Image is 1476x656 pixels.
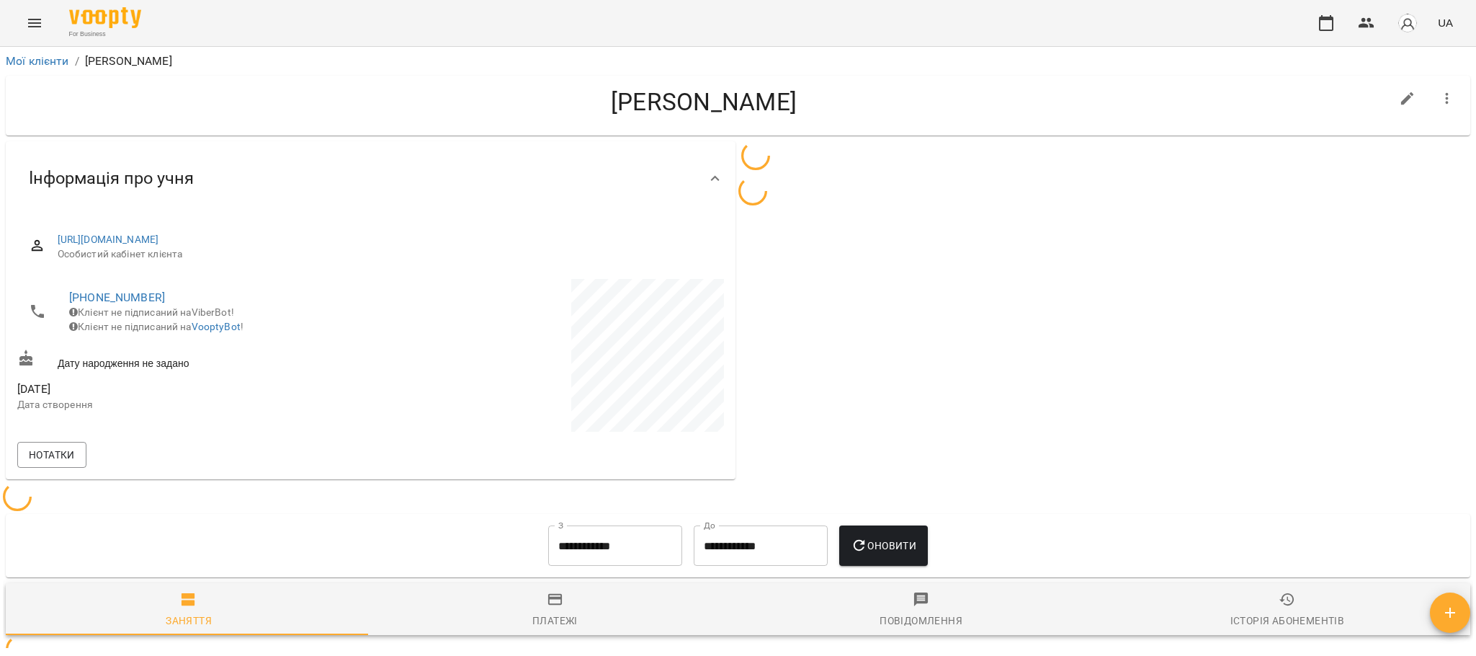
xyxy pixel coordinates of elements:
[1432,9,1459,36] button: UA
[58,234,159,245] a: [URL][DOMAIN_NAME]
[69,30,141,39] span: For Business
[192,321,241,332] a: VooptyBot
[839,526,928,566] button: Оновити
[17,398,367,412] p: Дата створення
[6,141,735,216] div: Інформація про учня
[166,612,212,629] div: Заняття
[29,167,194,190] span: Інформація про учня
[1438,15,1453,30] span: UA
[14,347,370,373] div: Дату народження не задано
[6,54,69,68] a: Мої клієнти
[6,53,1470,70] nav: breadcrumb
[532,612,578,629] div: Платежі
[1397,13,1418,33] img: avatar_s.png
[58,247,712,262] span: Особистий кабінет клієнта
[851,537,916,554] span: Оновити
[69,7,141,28] img: Voopty Logo
[880,612,962,629] div: Повідомлення
[69,321,243,332] span: Клієнт не підписаний на !
[69,291,165,304] a: [PHONE_NUMBER]
[17,442,86,468] button: Нотатки
[17,6,52,40] button: Menu
[29,446,75,464] span: Нотатки
[17,381,367,398] span: [DATE]
[1230,612,1344,629] div: Історія абонементів
[69,306,234,318] span: Клієнт не підписаний на ViberBot!
[17,87,1390,117] h4: [PERSON_NAME]
[85,53,172,70] p: [PERSON_NAME]
[75,53,79,70] li: /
